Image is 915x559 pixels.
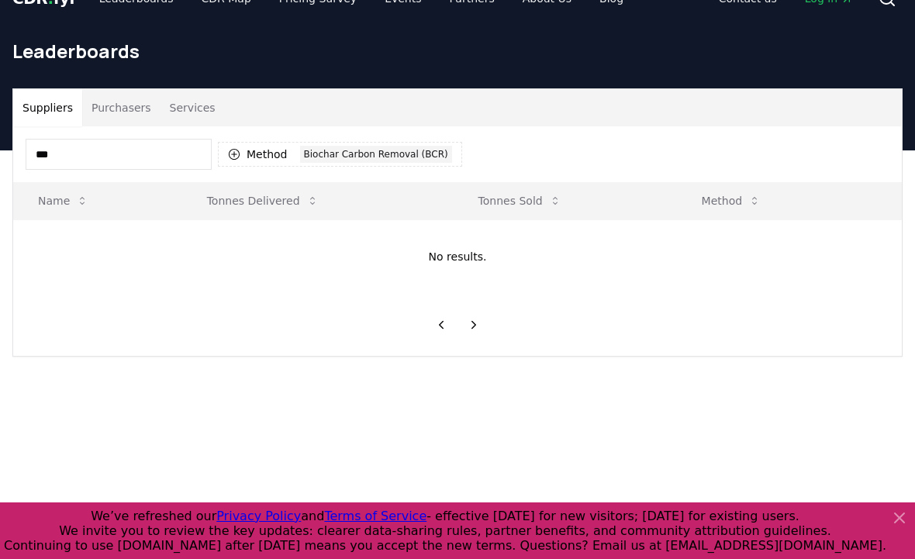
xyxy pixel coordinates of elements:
[689,185,774,216] button: Method
[428,309,454,340] button: previous page
[13,89,82,126] button: Suppliers
[195,185,331,216] button: Tonnes Delivered
[12,39,903,64] h1: Leaderboards
[461,309,487,340] button: next page
[161,89,225,126] button: Services
[26,185,101,216] button: Name
[82,89,161,126] button: Purchasers
[13,219,902,294] td: No results.
[300,146,452,163] div: Biochar Carbon Removal (BCR)
[218,142,462,167] button: MethodBiochar Carbon Removal (BCR)
[466,185,574,216] button: Tonnes Sold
